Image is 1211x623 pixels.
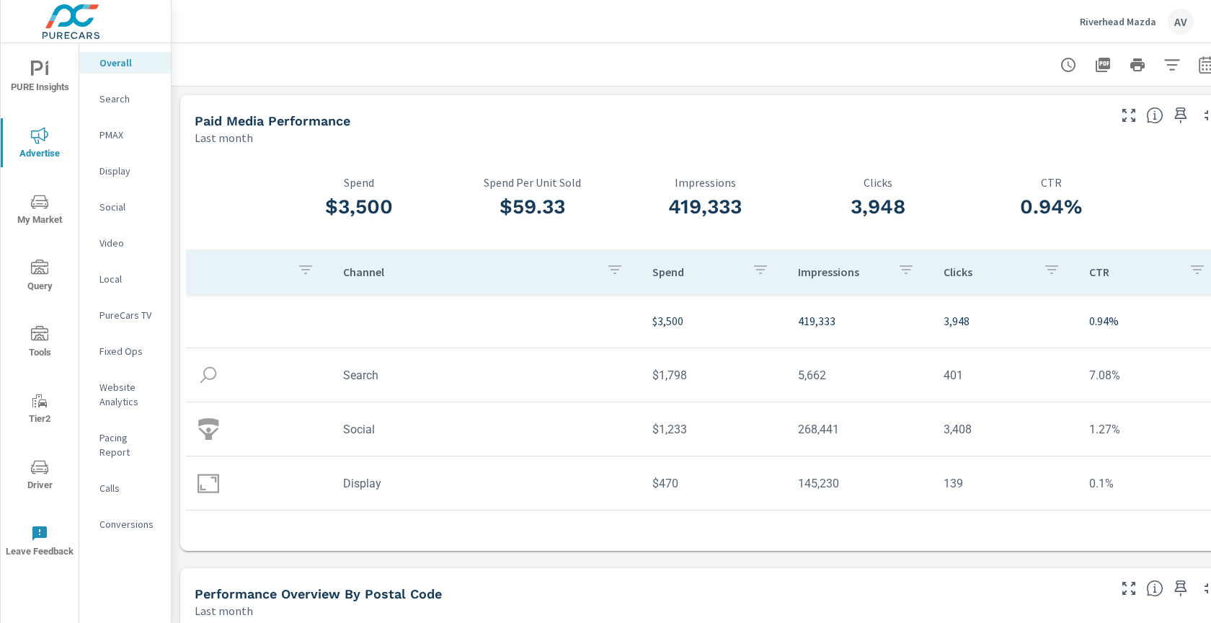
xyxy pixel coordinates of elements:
span: Save this to your personalized report [1169,104,1192,127]
button: Print Report [1123,50,1152,79]
p: Overall [99,56,159,70]
td: 3,408 [932,411,1078,448]
p: Clicks [791,176,964,189]
div: Website Analytics [79,376,171,412]
img: icon-social.svg [198,418,219,440]
div: Video [79,232,171,254]
h3: 419,333 [618,195,791,219]
button: "Export Report to PDF" [1088,50,1117,79]
div: Overall [79,52,171,74]
td: Social [332,411,641,448]
p: Social [99,200,159,214]
div: Search [79,88,171,110]
p: Clicks [944,265,1032,279]
p: Conversions [99,517,159,531]
p: Calls [99,481,159,495]
td: 5,662 [786,357,932,394]
p: Pacing Report [99,430,159,459]
td: Search [332,357,641,394]
span: Tools [5,326,74,361]
td: 139 [932,465,1078,502]
p: Channel [343,265,595,279]
h3: $59.33 [445,195,618,219]
span: Save this to your personalized report [1169,577,1192,600]
td: 268,441 [786,411,932,448]
p: Website Analytics [99,380,159,409]
p: Riverhead Mazda [1080,15,1156,28]
span: Query [5,260,74,295]
td: 401 [932,357,1078,394]
div: Fixed Ops [79,340,171,362]
p: 3,948 [944,312,1066,330]
p: Impressions [618,176,791,189]
div: PureCars TV [79,304,171,326]
p: Local [99,272,159,286]
div: Social [79,196,171,218]
td: $1,798 [641,357,786,394]
p: Video [99,236,159,250]
td: Display [332,465,641,502]
span: Leave Feedback [5,525,74,560]
p: $3,500 [652,312,775,330]
div: PMAX [79,124,171,146]
button: Apply Filters [1158,50,1186,79]
p: PureCars TV [99,308,159,322]
p: Spend Per Unit Sold [445,176,618,189]
h3: $3,500 [272,195,445,219]
span: Understand performance metrics over the selected time range. [1146,107,1163,124]
p: Fixed Ops [99,344,159,358]
div: Conversions [79,513,171,535]
h3: 0.94% [964,195,1137,219]
p: CTR [1089,265,1177,279]
td: $1,233 [641,411,786,448]
div: Calls [79,477,171,499]
p: PMAX [99,128,159,142]
div: AV [1168,9,1194,35]
h3: 3,948 [791,195,964,219]
p: Display [99,164,159,178]
span: My Market [5,193,74,229]
p: Spend [652,265,740,279]
p: Spend [272,176,445,189]
p: Impressions [798,265,886,279]
span: PURE Insights [5,61,74,96]
div: Pacing Report [79,427,171,463]
p: CTR [964,176,1137,189]
h5: Performance Overview By Postal Code [195,586,442,601]
div: Display [79,160,171,182]
p: Search [99,92,159,106]
td: 145,230 [786,465,932,502]
td: $470 [641,465,786,502]
div: nav menu [1,43,79,574]
img: icon-search.svg [198,364,219,386]
p: Last month [195,602,253,619]
img: icon-display.svg [198,472,219,494]
span: Tier2 [5,392,74,428]
span: Driver [5,459,74,494]
span: Advertise [5,127,74,162]
button: Make Fullscreen [1117,577,1140,600]
button: Make Fullscreen [1117,104,1140,127]
p: Last month [195,129,253,146]
div: Local [79,268,171,290]
span: Understand performance data by postal code. Individual postal codes can be selected and expanded ... [1146,580,1163,597]
p: 419,333 [798,312,921,330]
h5: Paid Media Performance [195,113,350,128]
